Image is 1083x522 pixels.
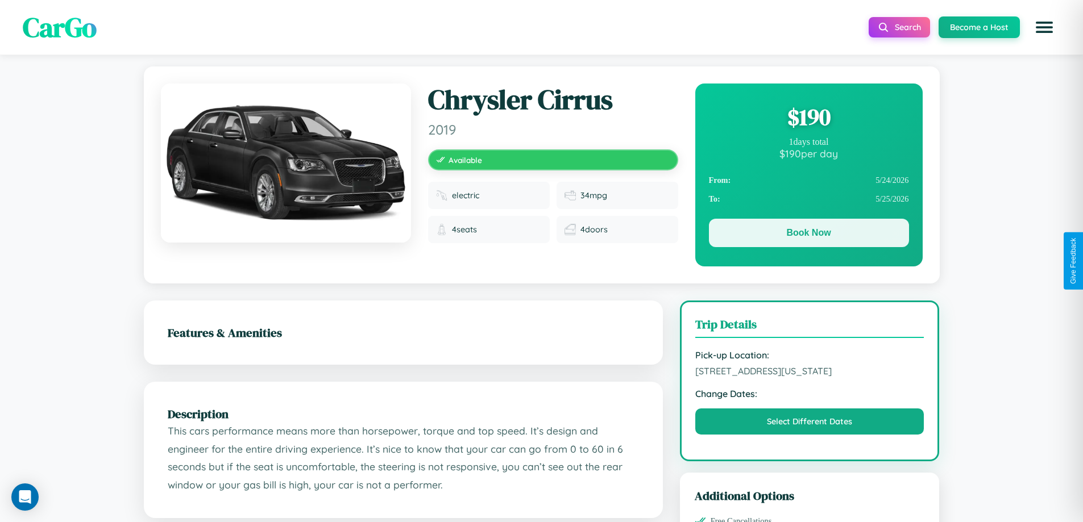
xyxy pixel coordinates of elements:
h3: Trip Details [695,316,924,338]
div: 1 days total [709,137,909,147]
strong: Pick-up Location: [695,349,924,361]
strong: To: [709,194,720,204]
div: 5 / 24 / 2026 [709,171,909,190]
div: $ 190 per day [709,147,909,160]
strong: From: [709,176,731,185]
button: Open menu [1028,11,1060,43]
img: Seats [436,224,447,235]
img: Doors [565,224,576,235]
strong: Change Dates: [695,388,924,399]
div: Open Intercom Messenger [11,483,39,511]
span: 34 mpg [580,190,607,201]
button: Search [869,17,930,37]
button: Select Different Dates [695,408,924,435]
h3: Additional Options [695,487,925,504]
span: 4 seats [452,224,477,235]
button: Become a Host [939,16,1020,38]
span: 2019 [428,121,678,138]
span: Search [895,22,921,32]
div: 5 / 25 / 2026 [709,190,909,208]
div: Give Feedback [1069,238,1077,284]
span: CarGo [23,9,97,46]
img: Chrysler Cirrus 2019 [161,83,411,243]
h2: Description [168,406,639,422]
p: This cars performance means more than horsepower, torque and top speed. It’s design and engineer ... [168,422,639,494]
span: 4 doors [580,224,608,235]
span: electric [452,190,479,201]
h2: Features & Amenities [168,324,639,341]
span: [STREET_ADDRESS][US_STATE] [695,365,924,377]
button: Book Now [709,219,909,247]
div: $ 190 [709,102,909,132]
img: Fuel efficiency [565,190,576,201]
span: Available [449,155,482,165]
img: Fuel type [436,190,447,201]
h1: Chrysler Cirrus [428,83,678,116]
